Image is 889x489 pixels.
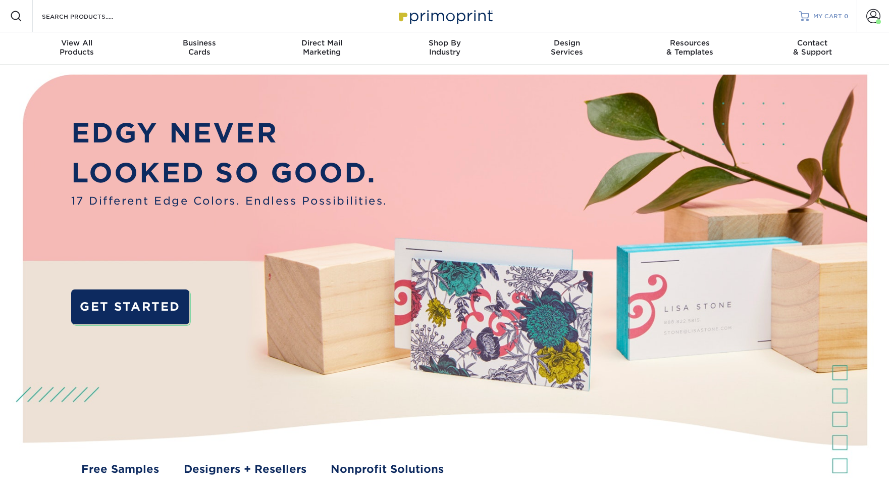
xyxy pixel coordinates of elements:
[71,113,388,153] p: EDGY NEVER
[383,38,506,57] div: Industry
[41,10,139,22] input: SEARCH PRODUCTS.....
[16,38,138,47] span: View All
[506,32,629,65] a: DesignServices
[138,38,260,47] span: Business
[751,38,874,57] div: & Support
[383,32,506,65] a: Shop ByIndustry
[16,38,138,57] div: Products
[629,38,751,47] span: Resources
[71,193,388,209] span: 17 Different Edge Colors. Endless Possibilities.
[260,32,383,65] a: Direct MailMarketing
[71,153,388,193] p: LOOKED SO GOOD.
[71,289,189,325] a: GET STARTED
[138,32,260,65] a: BusinessCards
[844,13,849,20] span: 0
[331,461,444,477] a: Nonprofit Solutions
[184,461,306,477] a: Designers + Resellers
[506,38,629,57] div: Services
[81,461,159,477] a: Free Samples
[751,32,874,65] a: Contact& Support
[629,32,751,65] a: Resources& Templates
[138,38,260,57] div: Cards
[394,5,495,27] img: Primoprint
[383,38,506,47] span: Shop By
[260,38,383,57] div: Marketing
[751,38,874,47] span: Contact
[629,38,751,57] div: & Templates
[16,32,138,65] a: View AllProducts
[506,38,629,47] span: Design
[260,38,383,47] span: Direct Mail
[813,12,842,21] span: MY CART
